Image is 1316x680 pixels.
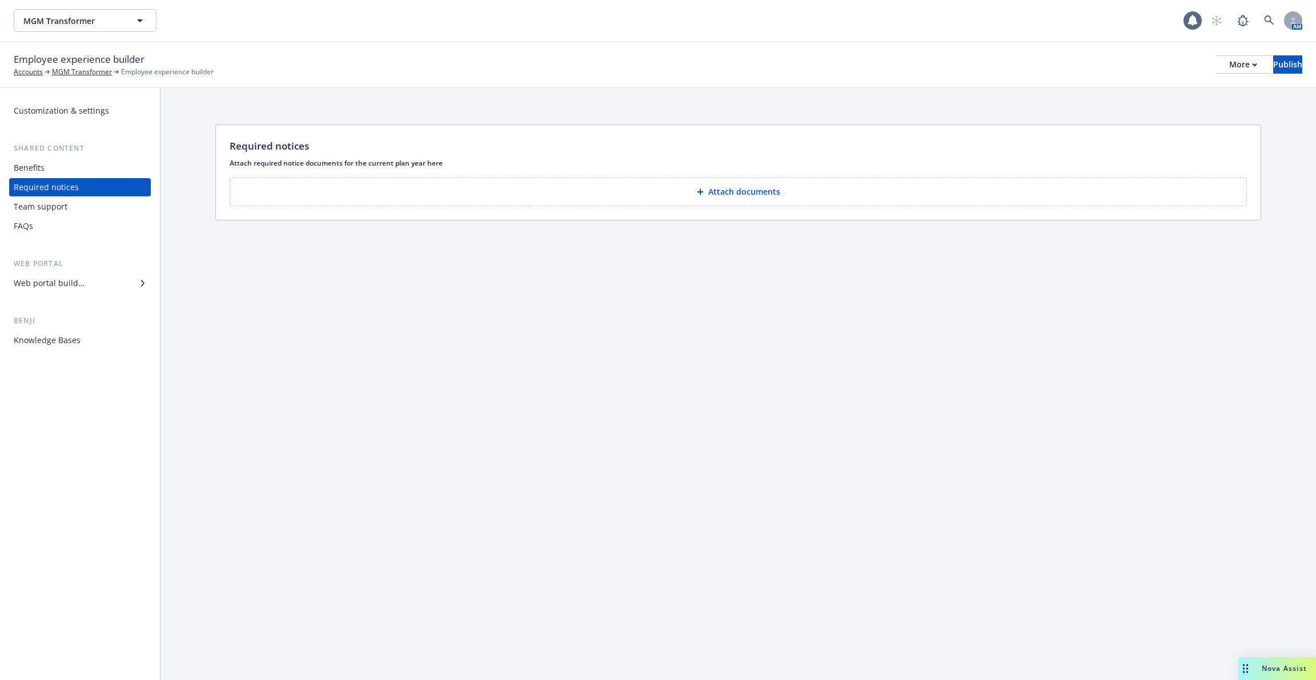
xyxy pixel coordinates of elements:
[9,178,151,196] a: Required notices
[23,15,122,27] span: MGM Transformer
[9,143,151,154] div: Shared content
[14,9,157,32] button: MGM Transformer
[708,186,780,198] p: Attach documents
[230,158,1247,168] p: Attach required notice documents for the current plan year here
[52,67,112,77] a: MGM Transformer
[14,331,81,349] div: Knowledge Bases
[1238,657,1316,680] button: Nova Assist
[230,139,309,154] p: Required notices
[14,217,33,235] div: FAQs
[9,315,151,327] div: Benji
[14,52,145,67] span: Employee experience builder
[9,274,151,292] a: Web portal builder
[9,198,151,216] a: Team support
[14,159,45,177] div: Benefits
[1231,9,1254,32] a: Report a Bug
[1273,56,1302,73] div: Publish
[9,159,151,177] a: Benefits
[1205,9,1228,32] a: Start snowing
[9,217,151,235] a: FAQs
[1262,663,1307,673] span: Nova Assist
[230,178,1247,206] button: Attach documents
[14,102,109,120] div: Customization & settings
[9,258,151,269] div: Web portal
[1229,56,1257,73] div: More
[9,331,151,349] a: Knowledge Bases
[1273,55,1302,74] button: Publish
[1238,657,1253,680] div: Drag to move
[14,67,43,77] a: Accounts
[14,274,85,292] div: Web portal builder
[1215,55,1271,74] button: More
[121,67,214,77] span: Employee experience builder
[1258,9,1281,32] a: Search
[14,178,79,196] div: Required notices
[14,198,67,216] div: Team support
[9,102,151,120] a: Customization & settings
